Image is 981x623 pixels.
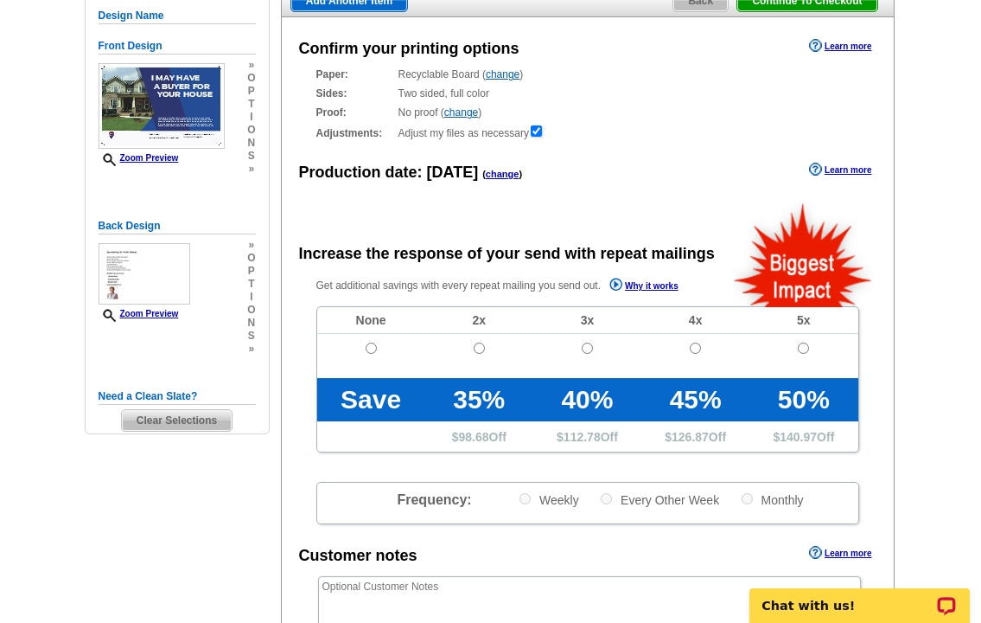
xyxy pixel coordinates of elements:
[247,163,255,176] span: »
[247,150,255,163] span: s
[99,389,256,405] h5: Need a Clean Slate?
[247,278,255,291] span: t
[518,491,579,508] label: Weekly
[247,239,255,252] span: »
[641,421,749,452] td: $ Off
[444,106,478,119] a: change
[122,410,232,431] span: Clear Selections
[247,330,255,343] span: s
[299,242,715,266] div: Increase the response of your send with repeat mailings
[247,59,255,72] span: »
[316,67,859,82] div: Recyclable Board ( )
[299,544,417,568] div: Customer notes
[749,378,857,421] td: 50%
[316,105,393,120] strong: Proof:
[247,111,255,124] span: i
[809,163,871,177] a: Learn more
[247,291,255,304] span: i
[316,124,859,141] div: Adjust my files as necessary
[486,169,519,179] a: change
[564,430,601,444] span: 112.78
[99,218,256,234] h5: Back Design
[247,124,255,137] span: o
[749,307,857,334] td: 5x
[247,265,255,278] span: p
[317,378,425,421] td: Save
[299,161,523,184] div: Production date:
[672,430,709,444] span: 126.87
[601,493,612,504] input: Every Other Week
[99,153,179,163] a: Zoom Preview
[99,243,190,305] img: small-thumb.jpg
[809,39,871,53] a: Learn more
[533,421,641,452] td: $ Off
[738,568,981,623] iframe: LiveChat chat widget
[425,421,533,452] td: $ Off
[459,430,489,444] span: 98.68
[809,546,871,560] a: Learn more
[742,493,753,504] input: Monthly
[247,252,255,265] span: o
[780,430,817,444] span: 140.97
[299,37,519,61] div: Confirm your printing options
[99,63,225,149] img: small-thumb.jpg
[247,317,255,330] span: n
[247,98,255,111] span: t
[425,307,533,334] td: 2x
[99,309,179,318] a: Zoom Preview
[519,493,531,504] input: Weekly
[316,86,859,101] div: Two sided, full color
[247,304,255,317] span: o
[247,137,255,150] span: n
[316,67,393,82] strong: Paper:
[316,86,393,101] strong: Sides:
[482,169,522,179] span: ( )
[427,164,479,181] span: [DATE]
[641,307,749,334] td: 4x
[397,492,471,507] span: Frequency:
[609,278,678,296] a: Why it works
[740,491,804,508] label: Monthly
[425,378,533,421] td: 35%
[316,276,716,296] p: Get additional savings with every repeat mailing you send out.
[247,72,255,85] span: o
[247,343,255,356] span: »
[99,38,256,55] h5: Front Design
[316,125,393,141] strong: Adjustments:
[247,85,255,98] span: p
[533,378,641,421] td: 40%
[533,307,641,334] td: 3x
[599,491,719,508] label: Every Other Week
[732,201,875,307] img: biggestImpact.png
[486,68,519,80] a: change
[317,307,425,334] td: None
[316,105,859,120] div: No proof ( )
[99,8,256,24] h5: Design Name
[641,378,749,421] td: 45%
[749,421,857,452] td: $ Off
